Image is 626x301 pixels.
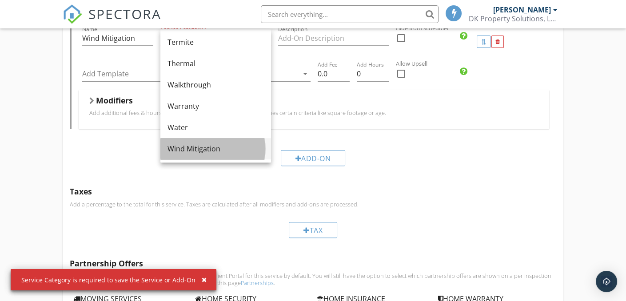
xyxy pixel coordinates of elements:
label: Allow Upsell [396,59,610,68]
div: Tax [289,222,337,238]
input: Name [82,31,154,46]
h5: Partnership Offers [70,259,556,268]
input: Add Fee [318,67,350,81]
p: Select which company Partners to show on the Client Portal for this service by default. You will ... [70,272,556,286]
img: The Best Home Inspection Software - Spectora [63,4,82,24]
div: Water [167,122,264,133]
div: Wind Mitigation [167,143,264,154]
p: Add a percentage to the total for this service. Taxes are calculated after all modifiers and add-... [70,201,556,208]
div: Open Intercom Messenger [596,271,617,292]
a: SPECTORA [63,12,161,31]
div: Termite [167,37,264,48]
input: Description [278,31,389,46]
i: arrow_drop_down [300,68,311,79]
h5: Modifiers [96,96,133,105]
div: [PERSON_NAME] [493,5,551,14]
input: Add Hours [357,67,389,81]
div: Add-On [281,150,346,166]
input: Search everything... [261,5,439,23]
span: SPECTORA [88,4,161,23]
div: Warranty [167,101,264,111]
a: Partnerships [241,279,274,287]
div: Thermal [167,58,264,69]
div: Service Category is required to save the Service or Add-On [11,269,216,290]
div: DK Property Solutions, LLC [469,14,558,23]
p: Add additional fees & hours to your Add Ons when the property matches certain criteria like squar... [89,109,538,116]
h5: Taxes [70,187,556,196]
div: Walkthrough [167,79,264,90]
